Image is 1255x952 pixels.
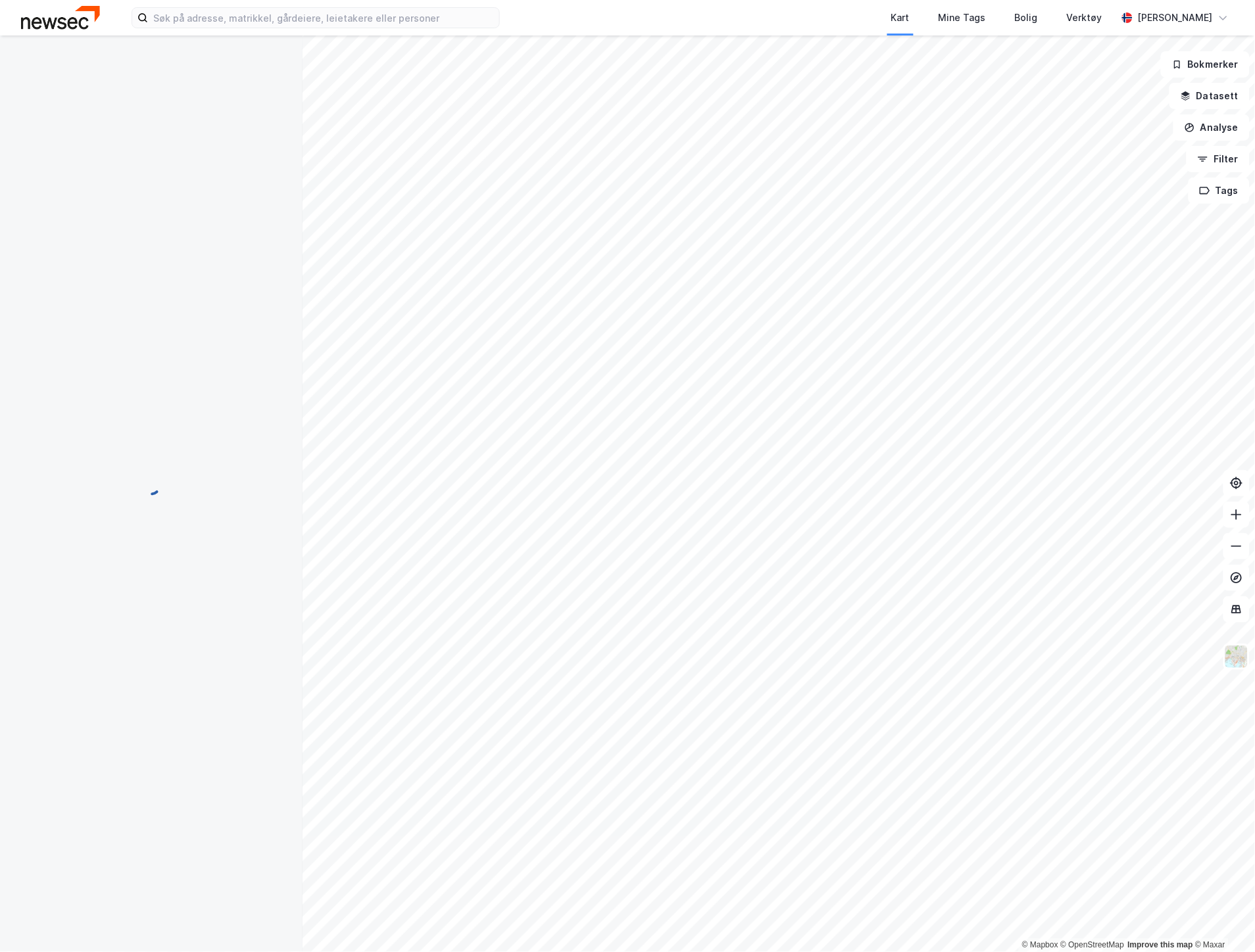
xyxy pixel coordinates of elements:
[1128,941,1193,950] a: Improve this map
[1169,83,1250,109] button: Datasett
[939,10,986,26] div: Mine Tags
[1173,114,1250,141] button: Analyse
[1015,10,1038,26] div: Bolig
[1224,644,1249,669] img: Z
[1161,51,1250,78] button: Bokmerker
[1189,178,1250,204] button: Tags
[1061,941,1125,950] a: OpenStreetMap
[141,475,162,496] img: spinner.a6d8c91a73a9ac5275cf975e30b51cfb.svg
[1067,10,1102,26] div: Verktøy
[1189,889,1255,952] iframe: Chat Widget
[1022,941,1058,950] a: Mapbox
[1138,10,1213,26] div: [PERSON_NAME]
[148,8,499,28] input: Søk på adresse, matrikkel, gårdeiere, leietakere eller personer
[1189,889,1255,952] div: Kontrollprogram for chat
[891,10,910,26] div: Kart
[1187,146,1250,172] button: Filter
[21,6,100,29] img: newsec-logo.f6e21ccffca1b3a03d2d.png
